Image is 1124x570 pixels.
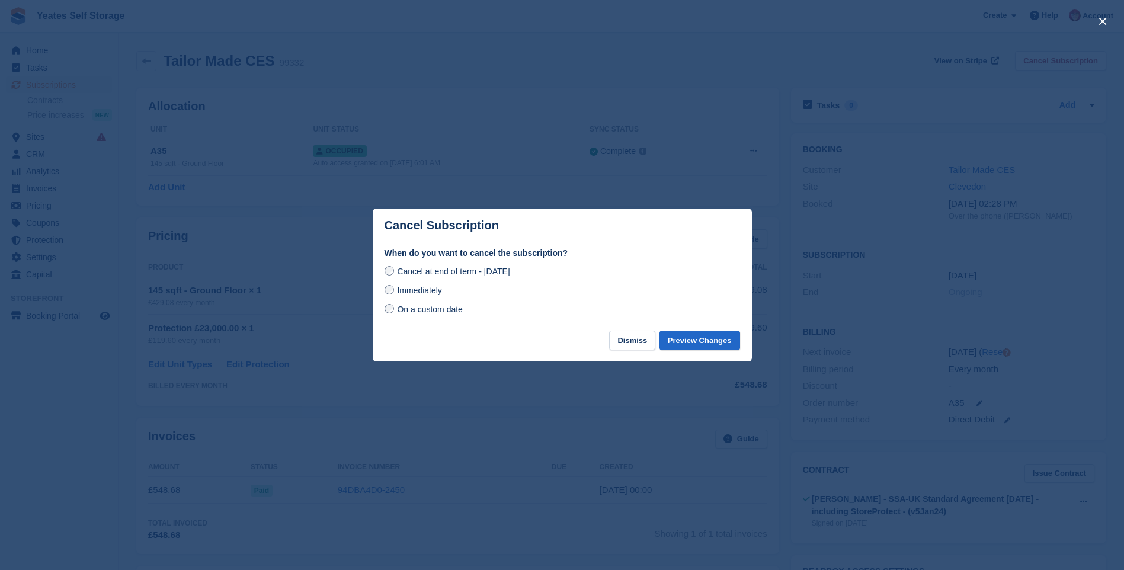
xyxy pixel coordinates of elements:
input: Cancel at end of term - [DATE] [385,266,394,276]
label: When do you want to cancel the subscription? [385,247,740,260]
span: On a custom date [397,305,463,314]
button: close [1093,12,1112,31]
p: Cancel Subscription [385,219,499,232]
button: Preview Changes [659,331,740,350]
span: Immediately [397,286,441,295]
button: Dismiss [609,331,655,350]
input: On a custom date [385,304,394,313]
span: Cancel at end of term - [DATE] [397,267,510,276]
input: Immediately [385,285,394,294]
